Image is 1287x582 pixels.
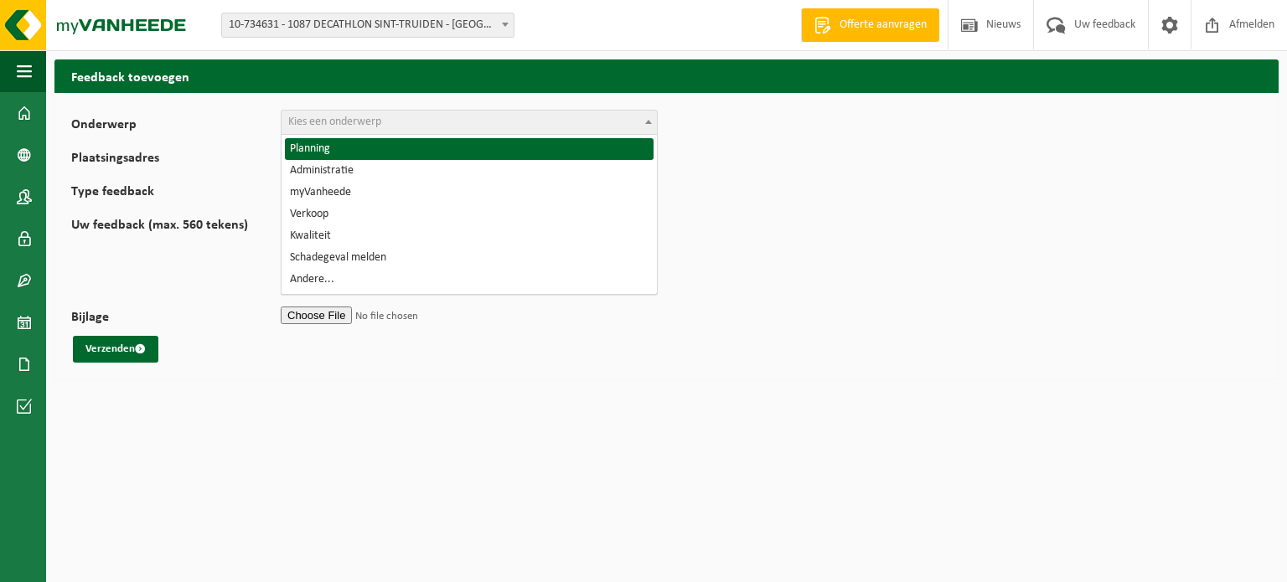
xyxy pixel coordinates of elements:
li: myVanheede [285,182,654,203]
h2: Feedback toevoegen [54,59,1279,92]
a: Offerte aanvragen [801,8,939,42]
li: Schadegeval melden [285,247,654,269]
li: Verkoop [285,203,654,225]
button: Verzenden [73,336,158,363]
li: Administratie [285,160,654,182]
span: Kies een onderwerp [288,116,381,128]
label: Uw feedback (max. 560 tekens) [71,219,281,294]
span: 10-734631 - 1087 DECATHLON SINT-TRUIDEN - SINT-TRUIDEN [222,13,514,37]
label: Onderwerp [71,118,281,135]
label: Plaatsingsadres [71,152,281,168]
span: 10-734631 - 1087 DECATHLON SINT-TRUIDEN - SINT-TRUIDEN [221,13,514,38]
li: Andere... [285,269,654,291]
li: Planning [285,138,654,160]
label: Type feedback [71,185,281,202]
li: Kwaliteit [285,225,654,247]
span: Offerte aanvragen [835,17,931,33]
label: Bijlage [71,311,281,327]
